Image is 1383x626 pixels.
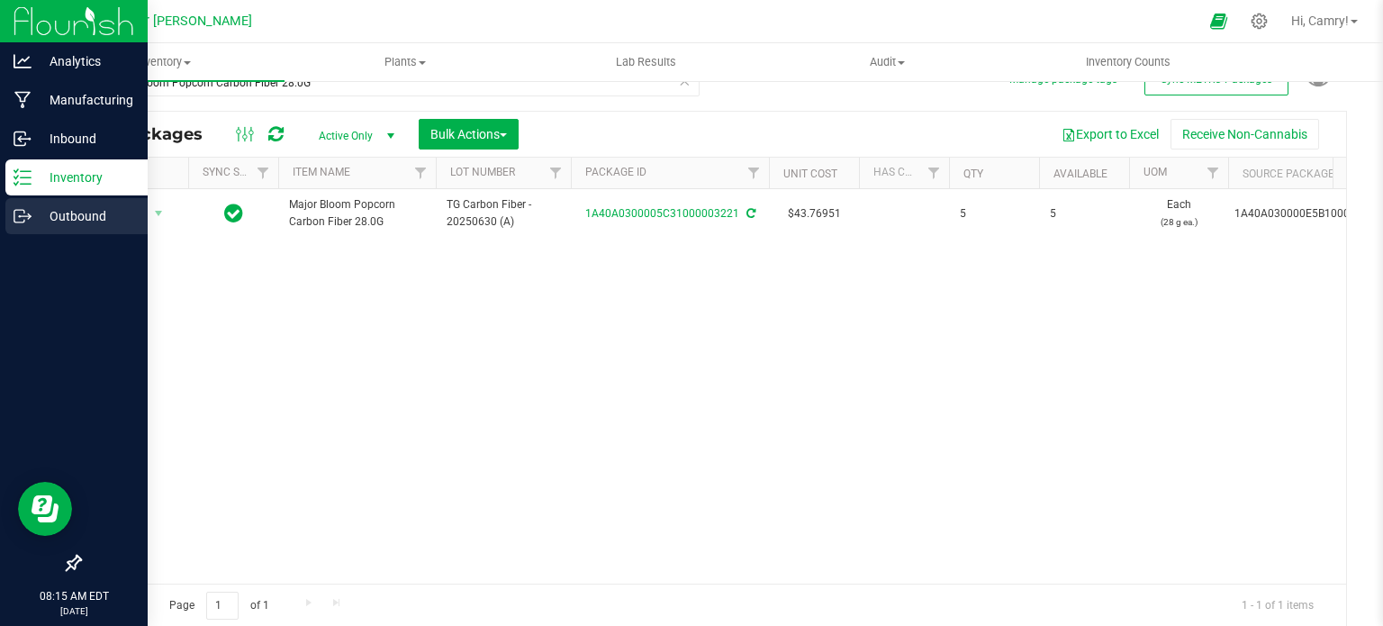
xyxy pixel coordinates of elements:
a: Filter [406,158,436,188]
p: Inventory [32,167,140,188]
td: $43.76951 [769,189,859,238]
span: TG Carbon Fiber - 20250630 (A) [447,196,560,231]
span: 5 [1050,205,1118,222]
span: Plants [285,54,525,70]
inline-svg: Analytics [14,52,32,70]
p: Outbound [32,205,140,227]
input: 1 [206,592,239,620]
a: Filter [249,158,278,188]
span: Audit [767,54,1007,70]
a: Filter [919,158,949,188]
span: select [148,201,170,226]
a: Audit [766,43,1008,81]
a: 1A40A0300005C31000003221 [585,207,739,220]
a: Filter [541,158,571,188]
button: Bulk Actions [419,119,519,150]
a: Lab Results [526,43,767,81]
a: Unit Cost [783,168,837,180]
inline-svg: Outbound [14,207,32,225]
span: Major [PERSON_NAME] [116,14,252,29]
p: [DATE] [8,604,140,618]
button: Receive Non-Cannabis [1171,119,1319,150]
inline-svg: Inbound [14,130,32,148]
a: Inventory Counts [1008,43,1249,81]
a: Filter [739,158,769,188]
inline-svg: Inventory [14,168,32,186]
a: Plants [285,43,526,81]
span: All Packages [94,124,221,144]
span: Bulk Actions [430,127,507,141]
span: Page of 1 [154,592,284,620]
span: 5 [960,205,1028,222]
p: Inbound [32,128,140,150]
span: Inventory [43,54,285,70]
a: Sync Status [203,166,272,178]
a: Item Name [293,166,350,178]
span: Inventory Counts [1062,54,1195,70]
a: Package ID [585,166,646,178]
span: Hi, Camry! [1291,14,1349,28]
span: Open Ecommerce Menu [1198,4,1239,39]
inline-svg: Manufacturing [14,91,32,109]
div: Manage settings [1248,13,1270,30]
iframe: Resource center [18,482,72,536]
p: (28 g ea.) [1140,213,1217,231]
a: Filter [1198,158,1228,188]
span: In Sync [224,201,243,226]
a: UOM [1143,166,1167,178]
a: Inventory [43,43,285,81]
span: Lab Results [592,54,701,70]
a: Available [1053,168,1107,180]
input: Search Package ID, Item Name, SKU, Lot or Part Number... [79,69,700,96]
p: Analytics [32,50,140,72]
a: Lot Number [450,166,515,178]
a: Qty [963,168,983,180]
span: 1 - 1 of 1 items [1227,592,1328,619]
p: 08:15 AM EDT [8,588,140,604]
span: Major Bloom Popcorn Carbon Fiber 28.0G [289,196,425,231]
span: Each [1140,196,1217,231]
button: Export to Excel [1050,119,1171,150]
span: Sync from Compliance System [744,207,755,220]
th: Has COA [859,158,949,189]
p: Manufacturing [32,89,140,111]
